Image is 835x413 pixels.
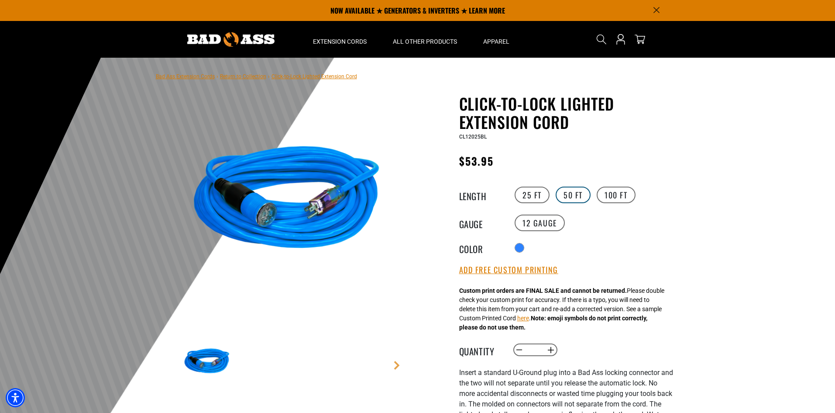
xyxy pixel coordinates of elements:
div: Accessibility Menu [6,388,25,407]
button: Add Free Custom Printing [459,265,558,275]
strong: Note: emoji symbols do not print correctly, please do not use them. [459,315,647,331]
img: blue [182,337,232,387]
summary: Search [594,32,608,46]
a: Return to Collection [220,73,266,80]
img: Bad Ass Extension Cords [187,32,275,47]
span: Click-to-Lock Lighted Extension Cord [271,73,357,80]
span: $53.95 [459,153,494,169]
nav: breadcrumbs [156,71,357,81]
img: blue [182,96,392,307]
summary: Apparel [470,21,522,58]
span: All Other Products [393,38,457,45]
summary: Extension Cords [300,21,380,58]
label: 50 FT [556,187,591,203]
strong: Custom print orders are FINAL SALE and cannot be returned. [459,287,627,294]
label: Quantity [459,344,503,356]
summary: All Other Products [380,21,470,58]
a: cart [633,34,647,45]
a: Bad Ass Extension Cords [156,73,215,80]
a: Next [392,361,401,370]
label: 100 FT [597,187,636,203]
legend: Gauge [459,217,503,229]
span: Extension Cords [313,38,367,45]
legend: Length [459,189,503,201]
span: › [268,73,270,80]
span: CL12025BL [459,134,487,140]
h1: Click-to-Lock Lighted Extension Cord [459,94,673,131]
a: Open this option [614,21,628,58]
label: 25 FT [515,187,550,203]
span: Apparel [483,38,509,45]
div: Please double check your custom print for accuracy. If there is a typo, you will need to delete t... [459,286,664,332]
legend: Color [459,242,503,253]
button: here [517,314,529,323]
label: 12 Gauge [515,215,565,231]
span: › [216,73,218,80]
